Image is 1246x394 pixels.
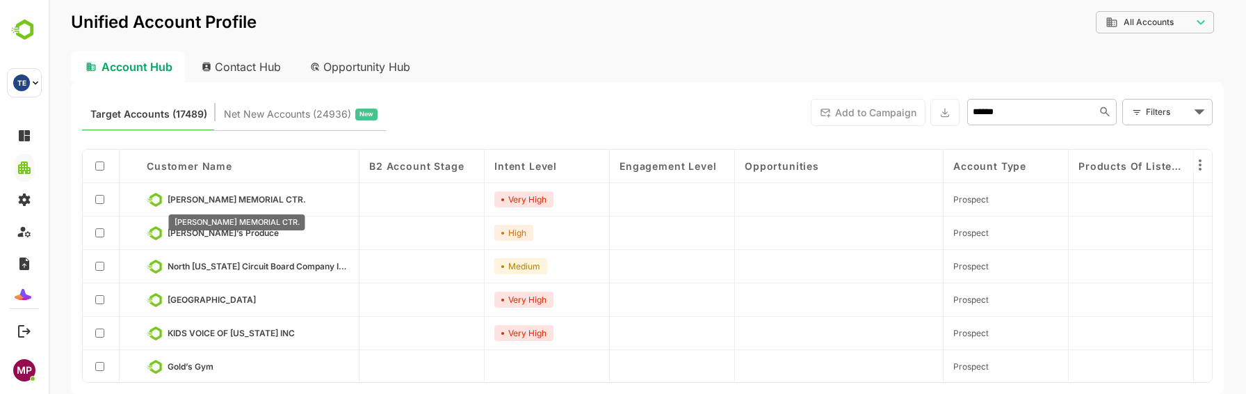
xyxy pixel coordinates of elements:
span: Auburn Community Hospital [119,294,207,305]
span: New [311,105,325,123]
span: All Accounts [1075,17,1125,27]
div: Very High [446,292,505,308]
span: Opportunities [696,160,770,172]
div: TE [13,74,30,91]
div: Medium [446,258,499,274]
div: Very High [446,325,505,341]
span: Products of Listed Opportunities [1030,160,1135,172]
div: MP [13,359,35,381]
button: Logout [15,322,33,340]
span: Account Type [905,160,978,172]
button: Add to Campaign [762,99,877,126]
span: Prospect [905,228,940,238]
span: ADELINE LA PLANTE MEMORIAL CTR. [119,194,257,205]
div: Very High [446,191,505,207]
span: Gold’s Gym [119,361,165,372]
span: Engagement Level [571,160,667,172]
div: Filters [1096,97,1164,127]
div: [PERSON_NAME] MEMORIAL CTR. [120,214,257,230]
span: North Texas Circuit Board Company Inc. [119,261,300,271]
span: Intent Level [446,160,508,172]
div: All Accounts [1047,9,1165,36]
div: Filters [1097,104,1142,119]
span: Prospect [905,294,940,305]
p: Unified Account Profile [22,14,208,31]
span: Prospect [905,261,940,271]
div: Opportunity Hub [250,52,374,82]
span: Prospect [905,328,940,338]
span: KIDS VOICE OF INDIANA INC [119,328,246,338]
span: B2 Account Stage [321,160,415,172]
span: Chuck’s Produce [119,228,230,238]
span: Prospect [905,361,940,372]
div: Account Hub [22,52,136,82]
img: BambooboxLogoMark.f1c84d78b4c51b1a7b5f700c9845e183.svg [7,17,42,43]
span: Net New Accounts ( 24936 ) [175,105,302,123]
div: All Accounts [1057,16,1143,29]
span: Known accounts you’ve identified to target - imported from CRM, Offline upload, or promoted from ... [42,105,159,123]
div: High [446,225,485,241]
div: Newly surfaced ICP-fit accounts from Intent, Website, LinkedIn, and other engagement signals. [175,105,329,123]
span: Customer Name [98,160,184,172]
span: Prospect [905,194,940,205]
div: Contact Hub [142,52,245,82]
